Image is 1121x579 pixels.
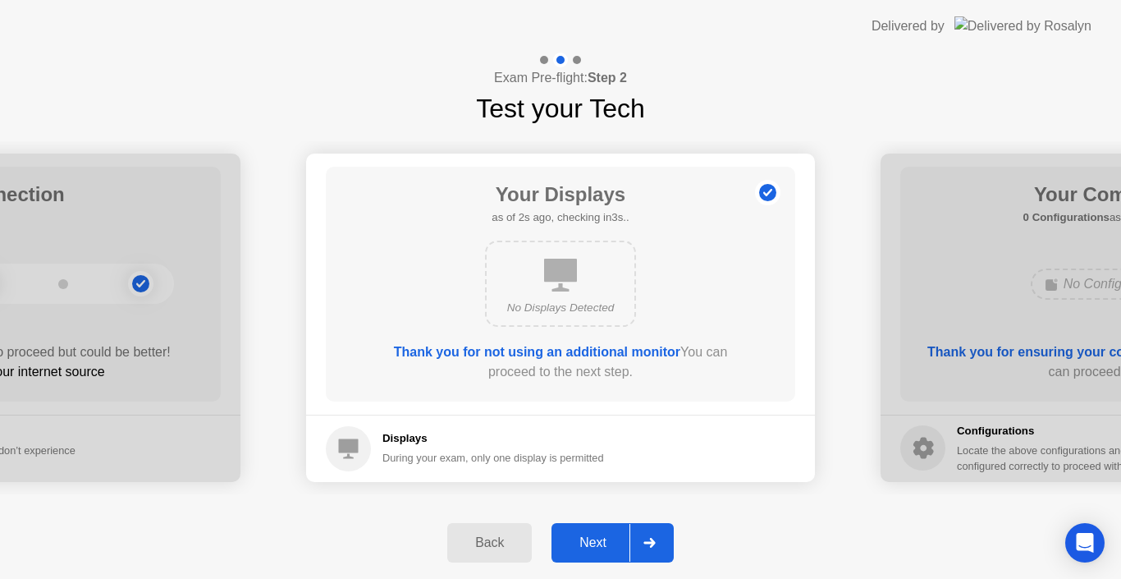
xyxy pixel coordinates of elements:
[954,16,1091,35] img: Delivered by Rosalyn
[492,180,629,209] h1: Your Displays
[588,71,627,85] b: Step 2
[1065,523,1105,563] div: Open Intercom Messenger
[452,535,527,550] div: Back
[551,523,674,563] button: Next
[556,535,629,550] div: Next
[476,89,645,128] h1: Test your Tech
[447,523,532,563] button: Back
[492,209,629,226] h5: as of 2s ago, checking in3s..
[394,345,680,359] b: Thank you for not using an additional monitor
[382,430,604,447] h5: Displays
[373,342,748,382] div: You can proceed to the next step.
[494,68,627,88] h4: Exam Pre-flight:
[500,300,621,316] div: No Displays Detected
[382,450,604,466] div: During your exam, only one display is permitted
[872,16,945,36] div: Delivered by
